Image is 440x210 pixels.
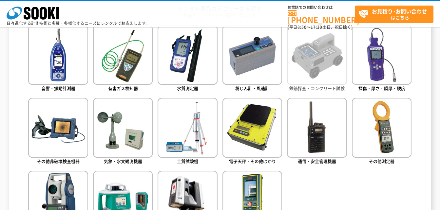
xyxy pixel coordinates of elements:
[352,25,411,93] a: 探傷・厚さ・膜厚・硬度
[28,25,88,85] img: 音響・振動計測器
[289,85,345,91] span: 鉄筋探査・コンクリート試験
[158,98,217,157] img: 土質試験機
[358,6,433,22] span: はこちら
[41,85,75,91] span: 音響・振動計測器
[287,25,347,93] a: 鉄筋探査・コンクリート試験
[369,158,394,164] span: その他測定器
[352,98,411,166] a: その他測定器
[7,21,150,25] p: 日々進化する計測技術と多種・多様化するニーズにレンタルでお応えします。
[287,25,347,85] img: 鉄筋探査・コンクリート試験
[28,98,88,157] img: その他非破壊検査機器
[229,158,276,164] span: 電子天秤・その他はかり
[158,25,217,93] a: 水質測定器
[352,25,411,85] img: 探傷・厚さ・膜厚・硬度
[222,25,282,93] a: 粉じん計・風速計
[288,6,355,9] span: お電話でのお問い合わせは
[104,158,142,164] span: 気象・水文観測機器
[372,7,427,15] strong: お見積り･お問い合わせ
[93,98,153,166] a: 気象・水文観測機器
[288,10,355,24] a: [PHONE_NUMBER]
[158,98,217,166] a: 土質試験機
[222,25,282,85] img: 粉じん計・風速計
[177,85,198,91] span: 水質測定器
[93,25,153,85] img: 有害ガス検知器
[235,85,269,91] span: 粉じん計・風速計
[28,98,88,166] a: その他非破壊検査機器
[311,24,322,30] span: 17:30
[37,158,80,164] span: その他非破壊検査機器
[108,85,138,91] span: 有害ガス検知器
[222,98,282,166] a: 電子天秤・その他はかり
[298,158,336,164] span: 通信・安全管理機器
[355,6,433,23] a: お見積り･お問い合わせはこちら
[287,98,347,157] img: 通信・安全管理機器
[352,98,411,157] img: その他測定器
[28,25,88,93] a: 音響・振動計測器
[93,25,153,93] a: 有害ガス検知器
[288,24,353,30] span: (平日 ～ 土日、祝日除く)
[358,85,405,91] span: 探傷・厚さ・膜厚・硬度
[177,158,198,164] span: 土質試験機
[158,25,217,85] img: 水質測定器
[93,98,153,157] img: 気象・水文観測機器
[297,24,307,30] span: 8:50
[287,98,347,166] a: 通信・安全管理機器
[222,98,282,157] img: 電子天秤・その他はかり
